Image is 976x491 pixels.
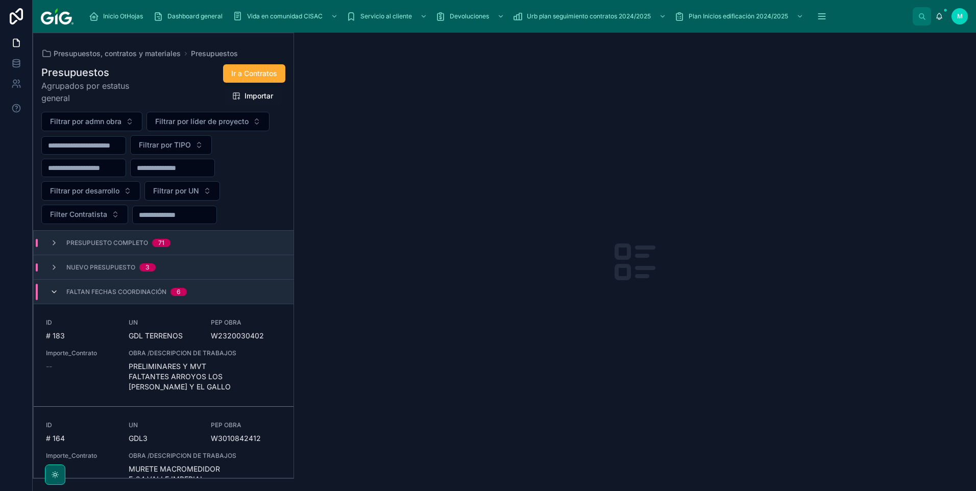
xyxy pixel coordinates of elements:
span: M [957,12,963,20]
span: # 164 [46,433,116,444]
h1: Presupuestos [41,65,155,80]
div: 6 [177,288,181,296]
span: OBRA /DESCRIPCION DE TRABAJOS [129,349,281,357]
span: Presupuestos, contratos y materiales [54,48,181,59]
span: Ir a Contratos [231,68,277,79]
span: Importar [245,91,273,101]
span: Servicio al cliente [360,12,412,20]
button: Select Button [144,181,220,201]
button: Select Button [41,112,142,131]
span: Vida en comunidad CISAC [247,12,323,20]
span: Urb plan seguimiento contratos 2024/2025 [527,12,651,20]
span: Inicio OtHojas [103,12,143,20]
span: ID [46,318,116,327]
span: Agrupados por estatus general [41,80,155,104]
span: W2320030402 [211,331,281,341]
span: ID [46,421,116,429]
span: GDL TERRENOS [129,331,183,341]
span: UN [129,421,199,429]
button: Ir a Contratos [223,64,285,83]
span: OBRA /DESCRIPCION DE TRABAJOS [129,452,281,460]
span: PEP OBRA [211,318,281,327]
button: Importar [224,87,281,105]
span: Filter Contratista [50,209,107,219]
a: Servicio al cliente [343,7,432,26]
a: ID# 183UNGDL TERRENOSPEP OBRAW2320030402Importe_Contrato--OBRA /DESCRIPCION DE TRABAJOSPRELIMINAR... [34,304,294,407]
span: PEP OBRA [211,421,281,429]
span: Filtrar por desarrollo [50,186,119,196]
a: Presupuestos [191,48,238,59]
img: App logo [41,8,74,24]
button: Select Button [41,205,128,224]
span: Importe_Contrato [46,452,116,460]
span: Devoluciones [450,12,489,20]
button: Select Button [147,112,270,131]
span: UN [129,318,199,327]
span: Dashboard general [167,12,223,20]
span: Filtrar por líder de proyecto [155,116,249,127]
a: Vida en comunidad CISAC [230,7,343,26]
div: 3 [145,263,150,272]
a: Urb plan seguimiento contratos 2024/2025 [509,7,671,26]
a: Presupuestos, contratos y materiales [41,48,181,59]
span: -- [46,464,52,474]
span: -- [46,361,52,372]
span: Plan Inicios edificación 2024/2025 [689,12,788,20]
div: scrollable content [82,5,913,28]
span: Nuevo presupuesto [66,263,135,272]
a: Dashboard general [150,7,230,26]
span: Importe_Contrato [46,349,116,357]
button: Select Button [130,135,212,155]
span: Presupuesto Completo [66,239,148,247]
span: MURETE MACROMEDIDOR F-24 VALLE IMPERIAL [129,464,281,484]
span: Filtrar por admn obra [50,116,121,127]
button: Select Button [41,181,140,201]
a: Plan Inicios edificación 2024/2025 [671,7,809,26]
span: Filtrar por UN [153,186,199,196]
span: W3010842412 [211,433,281,444]
a: Inicio OtHojas [86,7,150,26]
span: PRELIMINARES Y MVT FALTANTES ARROYOS LOS [PERSON_NAME] Y EL GALLO [129,361,281,392]
div: 71 [158,239,164,247]
span: GDL3 [129,433,148,444]
span: Faltan fechas coordinación [66,288,166,296]
span: Filtrar por TIPO [139,140,191,150]
a: Devoluciones [432,7,509,26]
span: # 183 [46,331,116,341]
